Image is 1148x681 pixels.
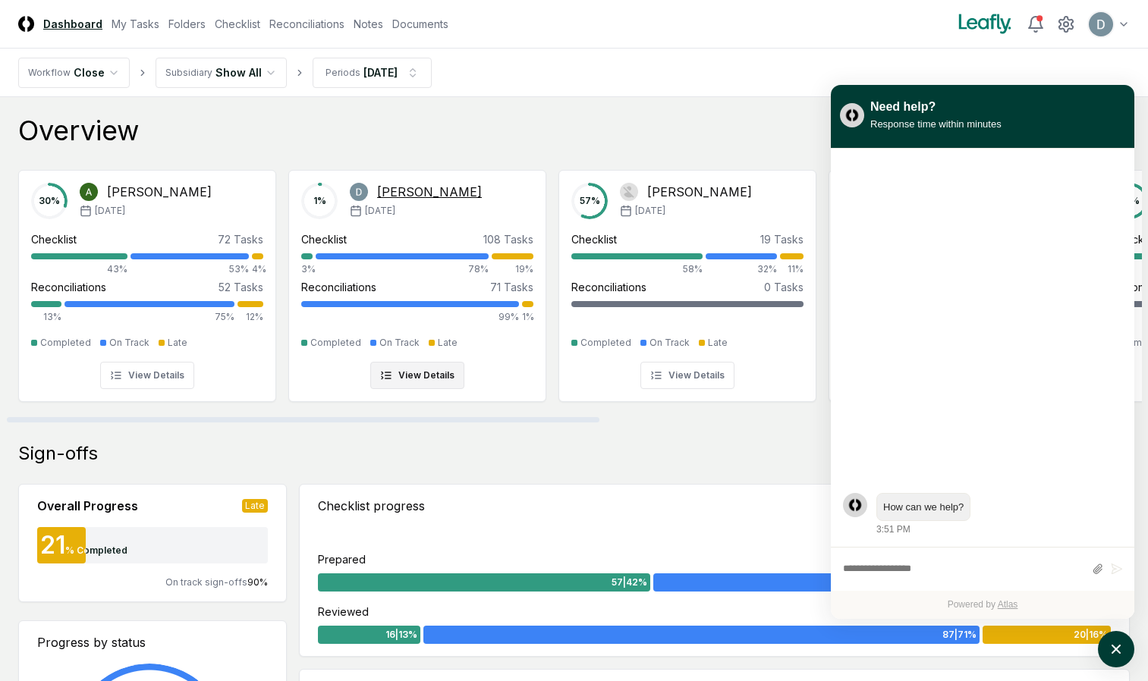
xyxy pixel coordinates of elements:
[1074,628,1108,642] span: 20 | 16 %
[31,310,61,324] div: 13%
[218,231,263,247] div: 72 Tasks
[31,262,127,276] div: 43%
[571,279,646,295] div: Reconciliations
[242,499,268,513] div: Late
[764,279,804,295] div: 0 Tasks
[612,576,647,589] span: 57 | 42 %
[829,158,1087,402] a: 0%SK[PERSON_NAME][DATE]Checklist4 Tasks100%Reconciliations0 TasksOn TrackView Details
[870,116,1002,132] div: Response time within minutes
[247,576,268,588] span: 90 %
[635,204,665,218] span: [DATE]
[215,16,260,32] a: Checklist
[370,362,464,389] button: View Details
[18,16,34,32] img: Logo
[840,103,864,127] img: yblje5SQxOoZuw2TcITt_icon.png
[65,544,127,557] div: % Completed
[780,262,804,276] div: 11%
[64,310,234,324] div: 75%
[31,279,106,295] div: Reconciliations
[18,158,276,402] a: 30%Annie Khederlarian[PERSON_NAME][DATE]Checklist72 Tasks43%53%4%Reconciliations52 Tasks13%75%12%...
[252,262,263,276] div: 4%
[28,66,71,80] div: Workflow
[640,362,734,389] button: View Details
[483,231,533,247] div: 108 Tasks
[438,336,458,350] div: Late
[354,16,383,32] a: Notes
[955,12,1014,36] img: Leafly logo
[620,183,638,201] img: John Falbo
[942,628,977,642] span: 87 | 71 %
[18,441,1130,466] div: Sign-offs
[492,262,533,276] div: 19%
[843,493,867,517] div: atlas-message-author-avatar
[313,58,432,88] button: Periods[DATE]
[843,555,1122,583] div: atlas-composer
[571,262,703,276] div: 58%
[165,66,212,80] div: Subsidiary
[299,484,1130,657] a: Checklist progressCompletedOn TrackLatePrepared135 Items57|42%71|53%7|5%Reviewed123 Items16|13%87...
[301,231,347,247] div: Checklist
[109,336,149,350] div: On Track
[831,591,1134,619] div: Powered by
[998,599,1018,610] a: Atlas
[647,183,752,201] div: [PERSON_NAME]
[876,523,911,536] div: 3:51 PM
[876,493,970,522] div: atlas-message-bubble
[316,262,489,276] div: 78%
[237,310,263,324] div: 12%
[219,279,263,295] div: 52 Tasks
[318,497,425,515] div: Checklist progress
[18,58,432,88] nav: breadcrumb
[301,310,519,324] div: 99%
[760,231,804,247] div: 19 Tasks
[131,262,249,276] div: 53%
[706,262,777,276] div: 32%
[31,231,77,247] div: Checklist
[310,336,361,350] div: Completed
[843,493,1122,537] div: atlas-message
[365,204,395,218] span: [DATE]
[392,16,448,32] a: Documents
[649,336,690,350] div: On Track
[80,183,98,201] img: Annie Khederlarian
[870,98,1002,116] div: Need help?
[363,64,398,80] div: [DATE]
[107,183,212,201] div: [PERSON_NAME]
[377,183,482,201] div: [PERSON_NAME]
[1089,12,1113,36] img: ACg8ocLeIi4Jlns6Fsr4lO0wQ1XJrFQvF4yUjbLrd1AsCAOmrfa1KQ=s96-c
[571,231,617,247] div: Checklist
[43,16,102,32] a: Dashboard
[40,336,91,350] div: Completed
[301,262,313,276] div: 3%
[288,158,546,402] a: 1%Donna Jordan[PERSON_NAME][DATE]Checklist108 Tasks3%78%19%Reconciliations71 Tasks99%1%CompletedO...
[165,576,247,588] span: On track sign-offs
[385,628,417,642] span: 16 | 13 %
[168,16,206,32] a: Folders
[490,279,533,295] div: 71 Tasks
[95,204,125,218] span: [DATE]
[269,16,344,32] a: Reconciliations
[168,336,187,350] div: Late
[876,493,1122,537] div: Wednesday, October 8, 3:51 PM
[883,500,964,515] div: atlas-message-text
[318,604,369,620] div: Reviewed
[831,85,1134,619] div: atlas-window
[37,497,138,515] div: Overall Progress
[326,66,360,80] div: Periods
[37,633,268,651] div: Progress by status
[1092,563,1103,576] button: Attach files by clicking or dropping files here
[18,115,139,146] div: Overview
[522,310,533,324] div: 1%
[37,533,65,557] div: 21
[112,16,159,32] a: My Tasks
[831,149,1134,619] div: atlas-ticket
[708,336,728,350] div: Late
[1098,631,1134,667] button: atlas-launcher
[580,336,631,350] div: Completed
[379,336,420,350] div: On Track
[100,362,194,389] button: View Details
[318,551,366,567] div: Prepared
[350,183,368,201] img: Donna Jordan
[301,279,376,295] div: Reconciliations
[558,158,816,402] a: 57%John Falbo[PERSON_NAME][DATE]Checklist19 Tasks58%32%11%Reconciliations0 TasksCompletedOn Track...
